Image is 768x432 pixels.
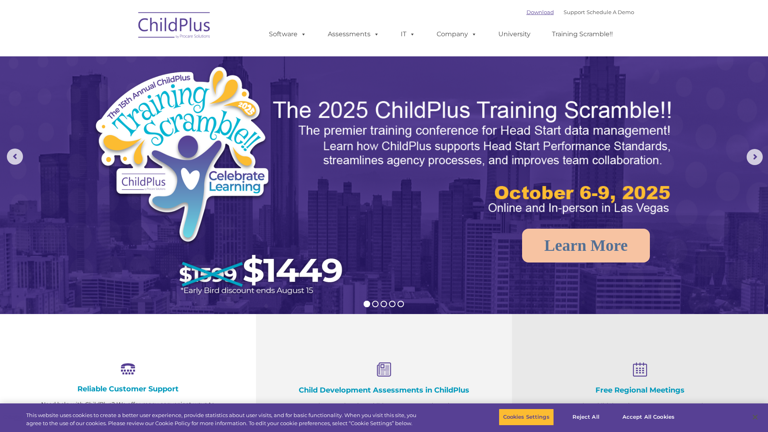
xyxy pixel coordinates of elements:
a: Software [261,26,314,42]
h4: Reliable Customer Support [40,384,216,393]
p: Not using ChildPlus? These are a great opportunity to network and learn from ChildPlus users. Fin... [552,401,728,431]
p: Need help with ChildPlus? We offer many convenient ways to contact our amazing Customer Support r... [40,399,216,430]
a: Company [429,26,485,42]
a: IT [393,26,423,42]
button: Cookies Settings [499,409,554,426]
a: University [490,26,539,42]
a: Learn More [522,229,650,263]
a: Training Scramble!! [544,26,621,42]
a: Assessments [320,26,387,42]
h4: Free Regional Meetings [552,386,728,395]
h4: Child Development Assessments in ChildPlus [296,386,472,395]
p: Experience and analyze child assessments and Head Start data management in one system with zero c... [296,401,472,431]
a: Download [527,9,554,15]
img: ChildPlus by Procare Solutions [134,6,215,47]
font: | [527,9,634,15]
button: Reject All [561,409,611,426]
a: Support [564,9,585,15]
button: Close [746,408,764,426]
a: Schedule A Demo [587,9,634,15]
button: Accept All Cookies [618,409,679,426]
div: This website uses cookies to create a better user experience, provide statistics about user visit... [26,411,423,427]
